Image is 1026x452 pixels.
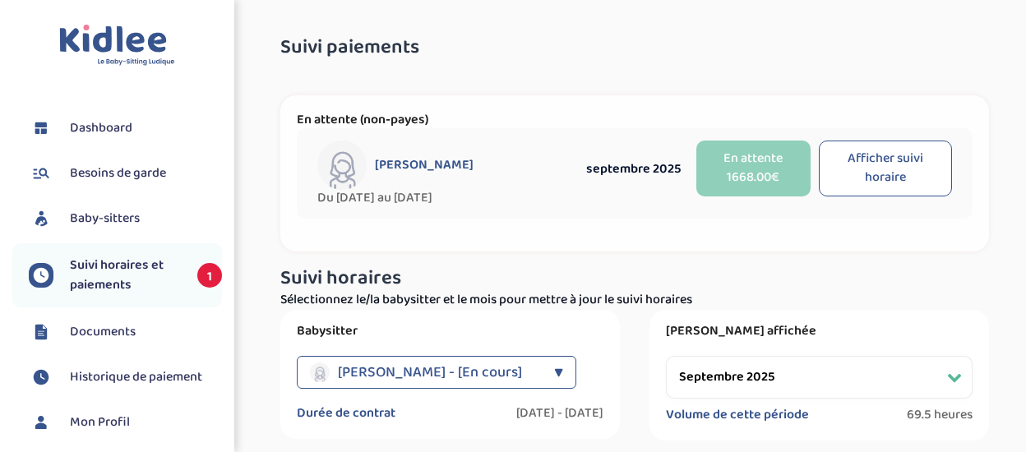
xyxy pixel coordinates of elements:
a: Documents [29,320,222,344]
a: Besoins de garde [29,161,222,186]
img: profil.svg [29,410,53,435]
a: Baby-sitters [29,206,222,231]
span: 69.5 heures [907,407,973,423]
a: Historique de paiement [29,365,222,390]
div: ▼ [554,356,563,389]
span: Besoins de garde [70,164,166,183]
span: [PERSON_NAME] [375,157,474,173]
span: Baby-sitters [70,209,140,228]
img: logo.svg [59,25,175,67]
button: En attente 1668.00€ [696,141,810,196]
span: Suivi paiements [280,37,419,58]
p: Sélectionnez le/la babysitter et le mois pour mettre à jour le suivi horaires [280,290,989,310]
span: Dashboard [70,118,132,138]
label: [DATE] - [DATE] [516,405,603,422]
img: no-avatar-female.png [310,362,330,382]
label: Babysitter [297,323,603,339]
span: [PERSON_NAME] - [En cours] [338,356,522,389]
label: Volume de cette période [666,407,809,423]
label: Durée de contrat [297,405,395,422]
span: Mon Profil [70,413,130,432]
img: babysitters.svg [29,206,53,231]
span: Du [DATE] au [DATE] [317,190,579,206]
span: Documents [70,322,136,342]
button: Afficher suivi horaire [819,141,952,196]
span: Suivi horaires et paiements [70,256,181,295]
p: En attente (non-payes) [297,112,973,128]
div: septembre 2025 [579,159,688,179]
span: 1 [197,263,222,288]
a: Dashboard [29,116,222,141]
img: suivihoraire.svg [29,365,53,390]
img: suivihoraire.svg [29,263,53,288]
a: Mon Profil [29,410,222,435]
label: [PERSON_NAME] affichée [666,323,973,339]
img: avatar [317,141,367,190]
h3: Suivi horaires [280,268,989,289]
a: Suivi horaires et paiements 1 [29,256,222,295]
img: dashboard.svg [29,116,53,141]
span: Historique de paiement [70,367,202,387]
img: documents.svg [29,320,53,344]
img: besoin.svg [29,161,53,186]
